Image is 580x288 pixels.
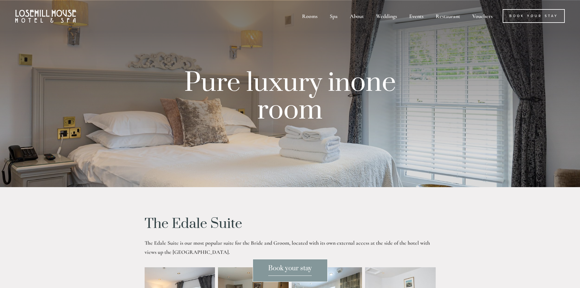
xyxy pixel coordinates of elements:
[503,9,565,23] a: Book Your Stay
[324,9,343,23] div: Spa
[15,10,76,23] img: Losehill House
[257,66,396,128] strong: one room
[344,9,369,23] div: About
[145,216,436,232] h1: The Edale Suite
[154,69,426,125] p: Pure luxury in
[430,9,466,23] div: Restaurant
[404,9,429,23] div: Events
[467,9,498,23] a: Vouchers
[253,259,328,282] a: Book your stay
[297,9,323,23] div: Rooms
[371,9,402,23] div: Weddings
[268,264,312,276] span: Book your stay
[145,238,436,257] p: The Edale Suite is our most popular suite for the Bride and Groom, located with its own external ...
